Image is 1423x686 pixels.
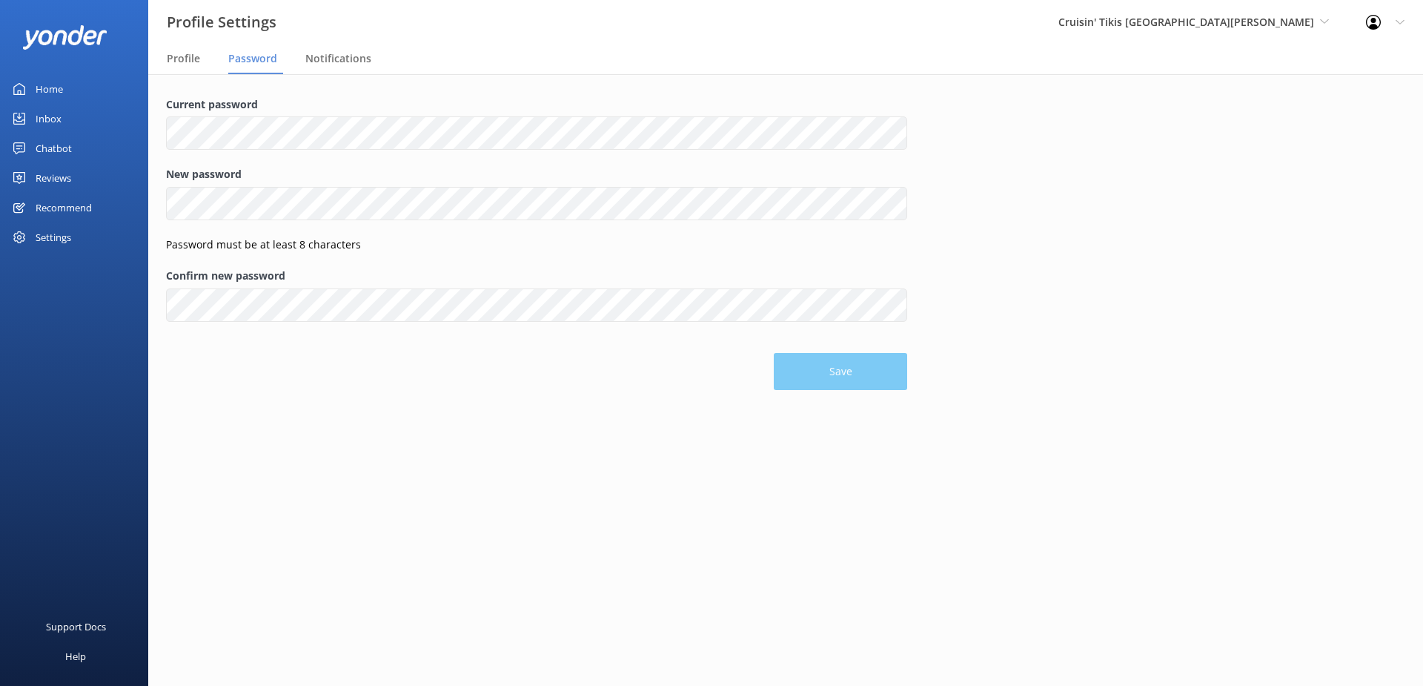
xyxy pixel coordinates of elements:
span: Notifications [305,51,371,66]
p: Password must be at least 8 characters [166,237,907,253]
span: Profile [167,51,200,66]
img: yonder-white-logo.png [22,25,107,50]
div: Help [65,642,86,671]
label: Current password [166,96,907,113]
span: Cruisin' Tikis [GEOGRAPHIC_DATA][PERSON_NAME] [1058,15,1314,29]
div: Recommend [36,193,92,222]
label: New password [166,166,907,182]
div: Home [36,74,63,104]
div: Settings [36,222,71,252]
label: Confirm new password [166,268,907,284]
div: Chatbot [36,133,72,163]
h3: Profile Settings [167,10,276,34]
div: Support Docs [46,612,106,642]
span: Password [228,51,277,66]
div: Reviews [36,163,71,193]
div: Inbox [36,104,62,133]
